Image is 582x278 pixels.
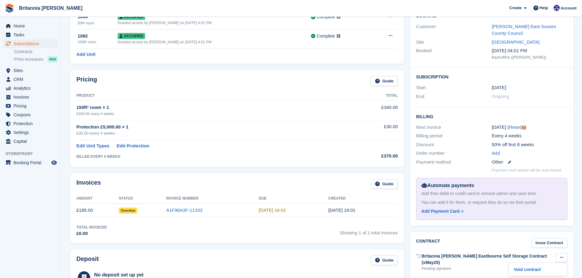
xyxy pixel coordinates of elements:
[416,113,567,119] h2: Billing
[522,125,527,130] div: Tooltip anchor
[328,194,398,204] th: Created
[492,141,567,148] div: 50% off first 8 weeks
[492,159,567,166] div: Other
[78,20,118,26] div: 50ft² room
[78,13,118,20] div: 1064
[421,190,562,197] div: Add their debit or credit card to remove admin and save time.
[76,51,95,58] a: Add Unit
[416,93,492,100] div: End
[371,179,398,189] a: Guide
[118,20,311,26] div: Granted access by [PERSON_NAME] on [DATE] 4:01 PM
[561,5,577,11] span: Account
[3,84,58,92] a: menu
[13,119,50,128] span: Protection
[492,132,567,139] div: Every 4 weeks
[78,33,118,40] div: 1082
[76,204,119,217] td: £185.00
[531,238,567,248] a: Issue Contract
[492,24,556,36] a: [PERSON_NAME] East Sussex County Council
[492,39,540,45] a: [GEOGRAPHIC_DATA]
[5,4,14,13] img: stora-icon-8386f47178a22dfd0bd8f6a31ec36ba5ce8667c1dd55bd0f319d3a0aa187defe.svg
[14,56,58,63] a: Price increases NEW
[5,151,61,157] span: Storefront
[13,93,50,101] span: Invoices
[416,74,567,80] h2: Subscription
[3,39,58,48] a: menu
[3,102,58,110] a: menu
[16,3,85,13] a: Britannia [PERSON_NAME]
[13,102,50,110] span: Pricing
[511,265,565,273] a: Void contract
[3,137,58,146] a: menu
[492,150,500,157] a: Add
[337,34,340,38] img: icon-info-grey-7440780725fd019a000dd9b08b2336e03edf1995a4989e88bcd33f0948082b44.svg
[76,179,101,189] h2: Invoices
[416,39,492,46] div: Site
[13,39,50,48] span: Subscriptions
[3,75,58,84] a: menu
[117,143,149,150] a: Edit Protection
[422,266,556,271] div: Pending signature
[76,225,107,230] div: Total Invoiced
[416,23,492,37] div: Customer
[416,238,440,248] h2: Contract
[13,66,50,75] span: Sites
[416,124,492,131] div: Next invoice
[48,56,58,62] div: NEW
[13,158,50,167] span: Booking Portal
[492,84,506,91] time: 2025-08-22 00:00:00 UTC
[492,47,567,54] div: [DATE] 04:01 PM
[118,33,145,39] span: Occupied
[13,110,50,119] span: Coupons
[13,137,50,146] span: Capital
[509,5,522,11] span: Create
[118,39,311,45] div: Granted access by [PERSON_NAME] on [DATE] 4:01 PM
[14,49,58,55] a: Contracts
[492,54,567,60] div: Backoffice ([PERSON_NAME])
[3,31,58,39] a: menu
[3,110,58,119] a: menu
[337,15,340,19] img: icon-info-grey-7440780725fd019a000dd9b08b2336e03edf1995a4989e88bcd33f0948082b44.svg
[76,230,107,237] div: £0.00
[78,39,118,45] div: 100ft² room
[3,93,58,101] a: menu
[421,208,459,215] div: Add Payment Card
[492,167,561,173] p: Payment card added will be auto-linked
[76,91,338,101] th: Product
[14,56,43,62] span: Price increases
[3,119,58,128] a: menu
[416,159,492,166] div: Payment method
[13,31,50,39] span: Tasks
[416,150,492,157] div: Order number
[3,158,58,167] a: menu
[422,253,556,266] div: Britannia [PERSON_NAME] Eastbourne Self Storage Contract (vMay25)
[371,76,398,86] a: Guide
[3,22,58,30] a: menu
[338,153,398,160] div: £370.00
[166,194,259,204] th: Invoice Number
[509,125,521,130] a: Reset
[119,208,137,214] span: Overdue
[76,255,99,265] h2: Deposit
[76,111,338,117] div: £340.00 every 4 weeks
[76,76,97,86] h2: Pricing
[118,14,145,20] span: Occupied
[338,91,398,101] th: Total
[421,208,560,215] a: Add Payment Card
[119,194,166,204] th: Status
[421,199,562,206] div: You can add it for them, or request they do so via their portal.
[340,225,398,237] span: Showing 1 of 1 total invoices
[13,75,50,84] span: CRM
[492,94,509,99] span: Ongoing
[259,194,328,204] th: Due
[76,130,338,136] div: £30.00 every 4 weeks
[76,154,338,159] div: BILLED EVERY 4 WEEKS
[76,124,338,131] div: Protection £5,000.00 × 1
[50,159,58,166] a: Preview store
[421,182,562,189] div: Automate payments
[259,208,286,213] time: 2025-08-23 15:01:34 UTC
[166,208,202,213] a: A1F98A3F-11333
[554,5,560,11] img: Becca Clark
[13,22,50,30] span: Home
